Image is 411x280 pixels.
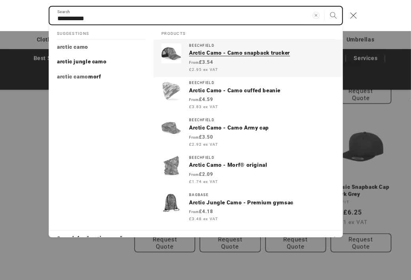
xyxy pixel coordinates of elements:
img: Morf® original [161,156,181,175]
h2: Suggestions [57,25,146,40]
a: arctic camo morf [49,69,153,84]
a: arctic jungle camo [49,54,153,69]
button: Close [345,7,362,25]
strong: £4.59 [189,97,213,102]
p: arctic camo [57,44,88,51]
span: arctic jungle camo [57,58,106,65]
a: BagbaseArctic Jungle Camo - Premium gymsac From£4.18 £3.48 ex VAT [153,189,343,226]
mark: arctic camo [57,44,88,50]
button: Clear search term [307,7,325,24]
h2: Products [161,25,335,40]
span: £1.74 ex VAT [189,179,218,185]
img: Premium gymsac [161,193,181,213]
div: Beechfield [189,44,335,48]
iframe: Chat Widget [279,194,411,280]
strong: £4.18 [189,209,213,214]
span: morf [88,73,101,80]
span: £3.83 ex VAT [189,104,218,110]
img: Camo cuffed beanie [161,81,181,101]
span: From [189,173,199,177]
img: Camo Army cap [161,118,181,138]
p: Arctic Jungle Camo - Premium gymsac [189,199,335,206]
p: Arctic Camo - Morf® original [189,162,335,169]
div: Bagbase [189,193,335,197]
strong: £3.54 [189,59,213,65]
p: Arctic Camo - Camo cuffed beanie [189,87,335,94]
span: £2.92 ex VAT [189,141,218,147]
img: Camo snapback trucker [161,44,181,63]
span: From [189,98,199,102]
a: BeechfieldArctic Camo - Camo Army cap From£3.50 £2.92 ex VAT [153,114,343,151]
a: arctic camo [49,40,153,55]
span: £3.48 ex VAT [189,216,218,222]
div: Beechfield [189,118,335,122]
div: Beechfield [189,156,335,160]
span: £2.95 ex VAT [189,67,218,72]
span: From [189,61,199,65]
p: Arctic Camo - Camo Army cap [189,124,335,131]
button: Search [325,7,342,24]
p: arctic jungle camo [57,58,106,65]
p: Arctic Camo - Camo snapback trucker [189,50,335,57]
span: From [189,210,199,214]
a: BeechfieldArctic Camo - Morf® original From£2.09 £1.74 ex VAT [153,152,343,189]
strong: £2.09 [189,171,213,177]
mark: arctic camo [57,73,88,80]
span: Search for “arctic camo” [57,234,123,242]
a: BeechfieldArctic Camo - Camo cuffed beanie From£4.59 £3.83 ex VAT [153,77,343,114]
p: arctic camo morf [57,73,101,80]
div: Beechfield [189,81,335,85]
a: BeechfieldArctic Camo - Camo snapback trucker From£3.54 £2.95 ex VAT [153,40,343,77]
strong: £3.50 [189,134,213,140]
span: From [189,135,199,139]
